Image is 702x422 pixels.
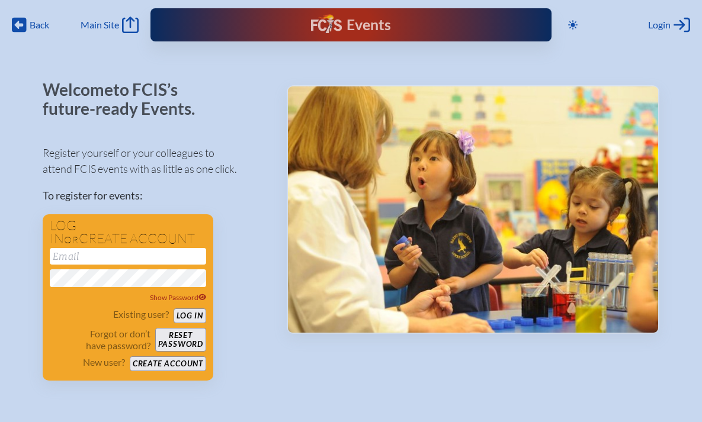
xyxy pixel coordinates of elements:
span: Main Site [81,19,119,31]
button: Create account [130,356,206,371]
span: Back [30,19,49,31]
h1: Log in create account [50,219,206,246]
input: Email [50,248,206,265]
p: New user? [83,356,125,368]
p: Welcome to FCIS’s future-ready Events. [43,80,209,118]
img: Events [288,86,658,333]
p: To register for events: [43,188,268,204]
button: Resetpassword [155,328,206,352]
span: Show Password [150,293,207,302]
span: or [64,234,79,246]
button: Log in [174,308,206,323]
p: Register yourself or your colleagues to attend FCIS events with as little as one click. [43,145,268,177]
a: Main Site [81,17,139,33]
p: Forgot or don’t have password? [50,328,150,352]
span: Login [648,19,671,31]
div: FCIS Events — Future ready [270,14,432,36]
p: Existing user? [113,308,169,320]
